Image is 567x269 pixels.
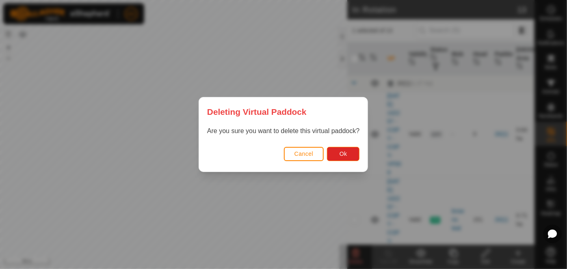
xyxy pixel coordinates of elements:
span: Cancel [294,151,314,157]
p: Are you sure you want to delete this virtual paddock? [207,126,359,136]
button: Cancel [284,147,324,161]
span: Deleting Virtual Paddock [207,105,307,118]
span: Ok [340,151,347,157]
button: Ok [327,147,360,161]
